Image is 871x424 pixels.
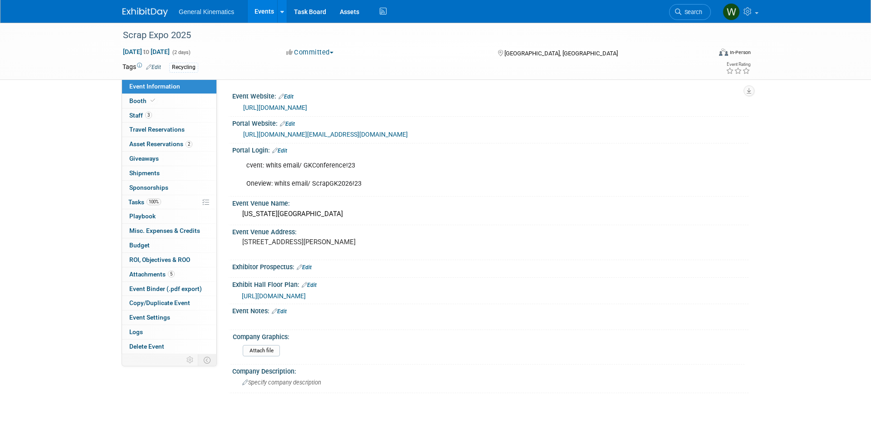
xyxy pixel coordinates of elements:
[122,195,216,209] a: Tasks100%
[232,89,749,101] div: Event Website:
[232,225,749,237] div: Event Venue Address:
[122,94,216,108] a: Booth
[129,212,156,220] span: Playbook
[122,238,216,252] a: Budget
[122,137,216,151] a: Asset Reservations2
[122,166,216,180] a: Shipments
[681,9,702,15] span: Search
[169,63,198,72] div: Recycling
[129,169,160,177] span: Shipments
[232,260,749,272] div: Exhibitor Prospectus:
[168,271,175,277] span: 5
[129,328,143,335] span: Logs
[129,126,185,133] span: Travel Reservations
[145,112,152,118] span: 3
[129,285,202,292] span: Event Binder (.pdf export)
[122,108,216,123] a: Staff3
[129,184,168,191] span: Sponsorships
[122,311,216,325] a: Event Settings
[279,94,294,100] a: Edit
[122,209,216,223] a: Playbook
[122,62,161,73] td: Tags
[272,148,287,154] a: Edit
[243,131,408,138] a: [URL][DOMAIN_NAME][EMAIL_ADDRESS][DOMAIN_NAME]
[129,97,157,104] span: Booth
[239,207,742,221] div: [US_STATE][GEOGRAPHIC_DATA]
[122,224,216,238] a: Misc. Expenses & Credits
[129,242,150,249] span: Budget
[504,50,618,57] span: [GEOGRAPHIC_DATA], [GEOGRAPHIC_DATA]
[129,155,159,162] span: Giveaways
[122,181,216,195] a: Sponsorships
[146,64,161,70] a: Edit
[232,365,749,376] div: Company Description:
[232,143,749,155] div: Portal Login:
[122,8,168,17] img: ExhibitDay
[122,282,216,296] a: Event Binder (.pdf export)
[128,198,161,206] span: Tasks
[186,141,192,148] span: 2
[122,340,216,354] a: Delete Event
[129,140,192,148] span: Asset Reservations
[122,123,216,137] a: Travel Reservations
[232,304,749,316] div: Event Notes:
[129,227,200,234] span: Misc. Expenses & Credits
[122,152,216,166] a: Giveaways
[719,49,728,56] img: Format-Inperson.png
[232,197,749,208] div: Event Venue Name:
[129,83,180,90] span: Event Information
[302,282,317,288] a: Edit
[151,98,155,103] i: Booth reservation complete
[129,343,164,350] span: Delete Event
[669,4,711,20] a: Search
[723,3,740,20] img: Whitney Swanson
[122,79,216,94] a: Event Information
[280,121,295,127] a: Edit
[142,48,151,55] span: to
[129,299,190,306] span: Copy/Duplicate Event
[232,117,749,128] div: Portal Website:
[243,104,307,111] a: [URL][DOMAIN_NAME]
[232,278,749,290] div: Exhibit Hall Floor Plan:
[122,296,216,310] a: Copy/Duplicate Event
[122,253,216,267] a: ROI, Objectives & ROO
[283,48,337,57] button: Committed
[129,271,175,278] span: Attachments
[182,354,198,366] td: Personalize Event Tab Strip
[129,256,190,263] span: ROI, Objectives & ROO
[297,264,312,271] a: Edit
[233,330,744,341] div: Company Graphics:
[240,157,649,193] div: cvent: whits email/ GKConference!23 Oneview: whits email/ ScrapGK2026!23
[179,8,234,15] span: General Kinematics
[242,238,437,246] pre: [STREET_ADDRESS][PERSON_NAME]
[242,292,306,300] a: [URL][DOMAIN_NAME]
[120,27,697,44] div: Scrap Expo 2025
[242,379,321,386] span: Specify company description
[726,62,750,67] div: Event Rating
[729,49,751,56] div: In-Person
[129,314,170,321] span: Event Settings
[122,48,170,56] span: [DATE] [DATE]
[122,325,216,339] a: Logs
[198,354,217,366] td: Toggle Event Tabs
[129,112,152,119] span: Staff
[147,198,161,205] span: 100%
[657,47,751,61] div: Event Format
[272,308,287,315] a: Edit
[171,49,191,55] span: (2 days)
[122,267,216,281] a: Attachments5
